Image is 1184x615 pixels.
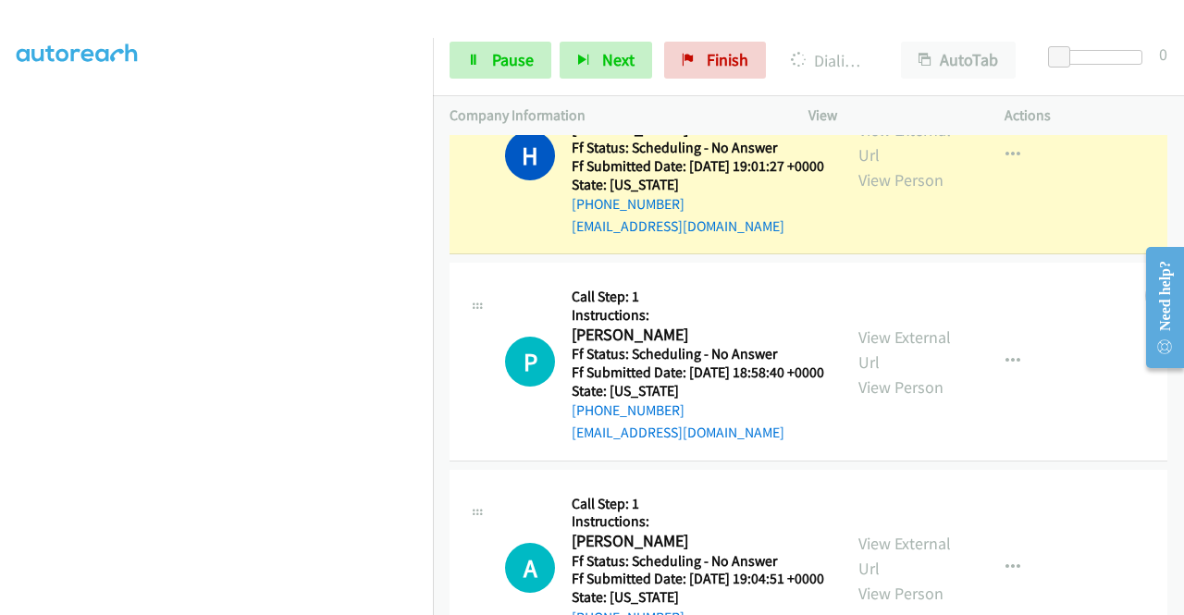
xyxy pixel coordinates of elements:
p: Actions [1005,105,1167,127]
h1: A [505,543,555,593]
a: [EMAIL_ADDRESS][DOMAIN_NAME] [572,424,784,441]
button: Next [560,42,652,79]
a: [PHONE_NUMBER] [572,401,684,419]
h5: Ff Submitted Date: [DATE] 19:04:51 +0000 [572,570,824,588]
button: AutoTab [901,42,1016,79]
h5: Call Step: 1 [572,495,824,513]
a: [EMAIL_ADDRESS][DOMAIN_NAME] [572,217,784,235]
h5: Ff Submitted Date: [DATE] 19:01:27 +0000 [572,157,824,176]
h5: Instructions: [572,306,824,325]
h5: Ff Status: Scheduling - No Answer [572,345,824,363]
a: Finish [664,42,766,79]
span: Finish [707,49,748,70]
h1: P [505,337,555,387]
a: View External Url [858,326,951,373]
h5: State: [US_STATE] [572,382,824,400]
iframe: Resource Center [1131,234,1184,381]
div: 0 [1159,42,1167,67]
a: View Person [858,583,943,604]
h2: [PERSON_NAME] [572,531,819,552]
h5: State: [US_STATE] [572,176,824,194]
a: View External Url [858,533,951,579]
h5: State: [US_STATE] [572,588,824,607]
a: [PHONE_NUMBER] [572,195,684,213]
h2: [PERSON_NAME] [572,325,819,346]
a: Pause [450,42,551,79]
h5: Instructions: [572,512,824,531]
a: View Person [858,376,943,398]
div: The call is yet to be attempted [505,543,555,593]
h5: Ff Status: Scheduling - No Answer [572,139,824,157]
p: Dialing [PERSON_NAME] [791,48,868,73]
span: Next [602,49,635,70]
p: View [808,105,971,127]
span: Pause [492,49,534,70]
a: View Person [858,169,943,191]
h5: Ff Status: Scheduling - No Answer [572,552,824,571]
h5: Call Step: 1 [572,288,824,306]
h5: Ff Submitted Date: [DATE] 18:58:40 +0000 [572,363,824,382]
div: The call is yet to be attempted [505,337,555,387]
p: Company Information [450,105,775,127]
h1: H [505,130,555,180]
